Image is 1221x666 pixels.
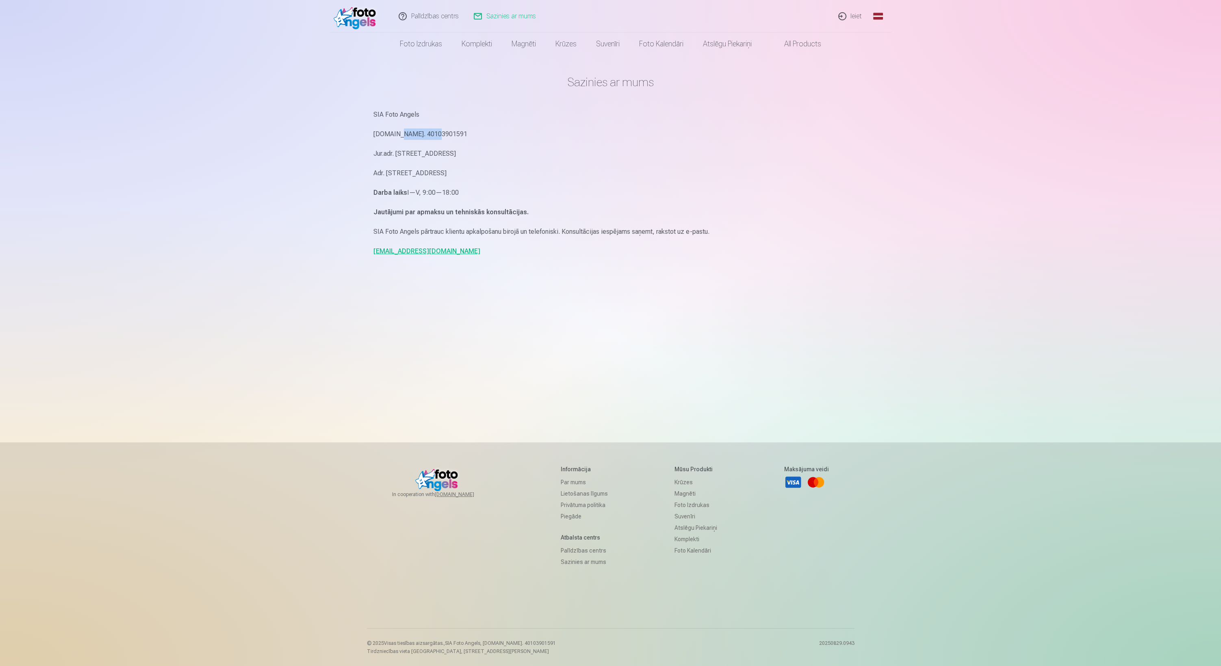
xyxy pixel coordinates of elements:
[561,511,608,522] a: Piegāde
[367,640,556,646] p: © 2025 Visas tiesības aizsargātas. ,
[392,491,494,498] span: In cooperation with
[373,187,848,198] p: I—V, 9:00—18:00
[784,473,802,491] a: Visa
[502,33,546,55] a: Magnēti
[674,511,717,522] a: Suvenīri
[373,168,848,179] p: Adr. [STREET_ADDRESS]
[435,491,494,498] a: [DOMAIN_NAME]
[784,465,829,473] h5: Maksājuma veidi
[334,3,380,29] img: /fa1
[373,148,848,159] p: Jur.adr. [STREET_ADDRESS]
[561,477,608,488] a: Par mums
[674,465,717,473] h5: Mūsu produkti
[674,477,717,488] a: Krūzes
[546,33,586,55] a: Krūzes
[693,33,761,55] a: Atslēgu piekariņi
[674,522,717,533] a: Atslēgu piekariņi
[674,499,717,511] a: Foto izdrukas
[819,640,854,655] p: 20250829.0943
[561,488,608,499] a: Lietošanas līgums
[367,648,556,655] p: Tirdzniecības vieta [GEOGRAPHIC_DATA], [STREET_ADDRESS][PERSON_NAME]
[373,128,848,140] p: [DOMAIN_NAME]. 40103901591
[807,473,825,491] a: Mastercard
[561,465,608,473] h5: Informācija
[761,33,831,55] a: All products
[373,226,848,237] p: SIA Foto Angels pārtrauc klientu apkalpošanu birojā un telefoniski. Konsultācijas iespējams saņem...
[390,33,452,55] a: Foto izdrukas
[561,533,608,542] h5: Atbalsta centrs
[674,533,717,545] a: Komplekti
[674,488,717,499] a: Magnēti
[674,545,717,556] a: Foto kalendāri
[445,640,556,646] span: SIA Foto Angels, [DOMAIN_NAME]. 40103901591
[452,33,502,55] a: Komplekti
[373,109,848,120] p: SIA Foto Angels
[629,33,693,55] a: Foto kalendāri
[373,75,848,89] h1: Sazinies ar mums
[373,247,480,255] a: [EMAIL_ADDRESS][DOMAIN_NAME]
[561,499,608,511] a: Privātuma politika
[373,189,407,196] strong: Darba laiks
[561,545,608,556] a: Palīdzības centrs
[373,208,529,216] strong: Jautājumi par apmaksu un tehniskās konsultācijas.
[561,556,608,568] a: Sazinies ar mums
[586,33,629,55] a: Suvenīri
